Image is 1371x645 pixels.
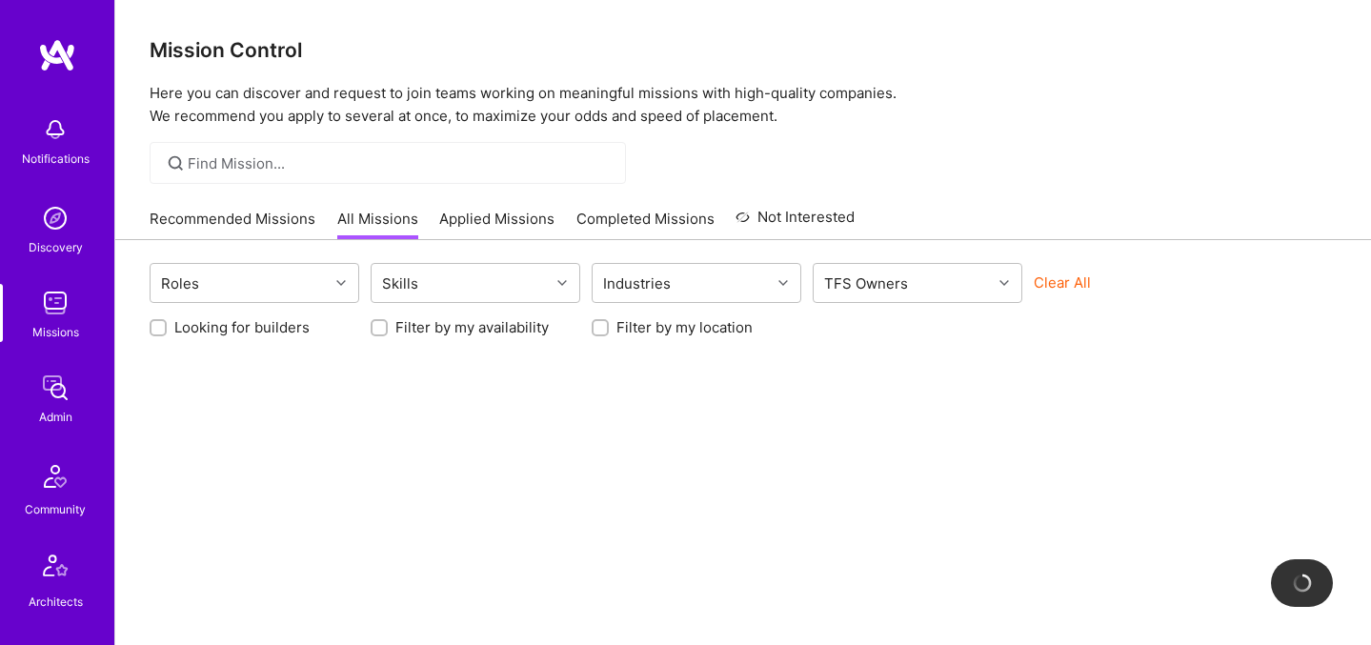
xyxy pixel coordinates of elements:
div: Community [25,499,86,519]
label: Filter by my availability [395,317,549,337]
img: teamwork [36,284,74,322]
div: Notifications [22,149,90,169]
div: Skills [377,270,423,297]
i: icon Chevron [999,278,1009,288]
div: Missions [32,322,79,342]
i: icon Chevron [336,278,346,288]
i: icon Chevron [557,278,567,288]
label: Filter by my location [616,317,753,337]
a: All Missions [337,209,418,240]
label: Looking for builders [174,317,310,337]
div: Admin [39,407,72,427]
h3: Mission Control [150,38,1337,62]
img: Community [32,454,78,499]
input: Find Mission... [188,153,612,173]
div: Roles [156,270,204,297]
i: icon SearchGrey [165,152,187,174]
img: loading [1293,574,1312,593]
div: Architects [29,592,83,612]
img: admin teamwork [36,369,74,407]
img: logo [38,38,76,72]
button: Clear All [1034,272,1091,292]
p: Here you can discover and request to join teams working on meaningful missions with high-quality ... [150,82,1337,128]
div: Industries [598,270,675,297]
img: discovery [36,199,74,237]
img: bell [36,111,74,149]
a: Recommended Missions [150,209,315,240]
a: Not Interested [736,206,855,240]
div: Discovery [29,237,83,257]
i: icon Chevron [778,278,788,288]
div: TFS Owners [819,270,913,297]
a: Completed Missions [576,209,715,240]
img: Architects [32,546,78,592]
a: Applied Missions [439,209,554,240]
